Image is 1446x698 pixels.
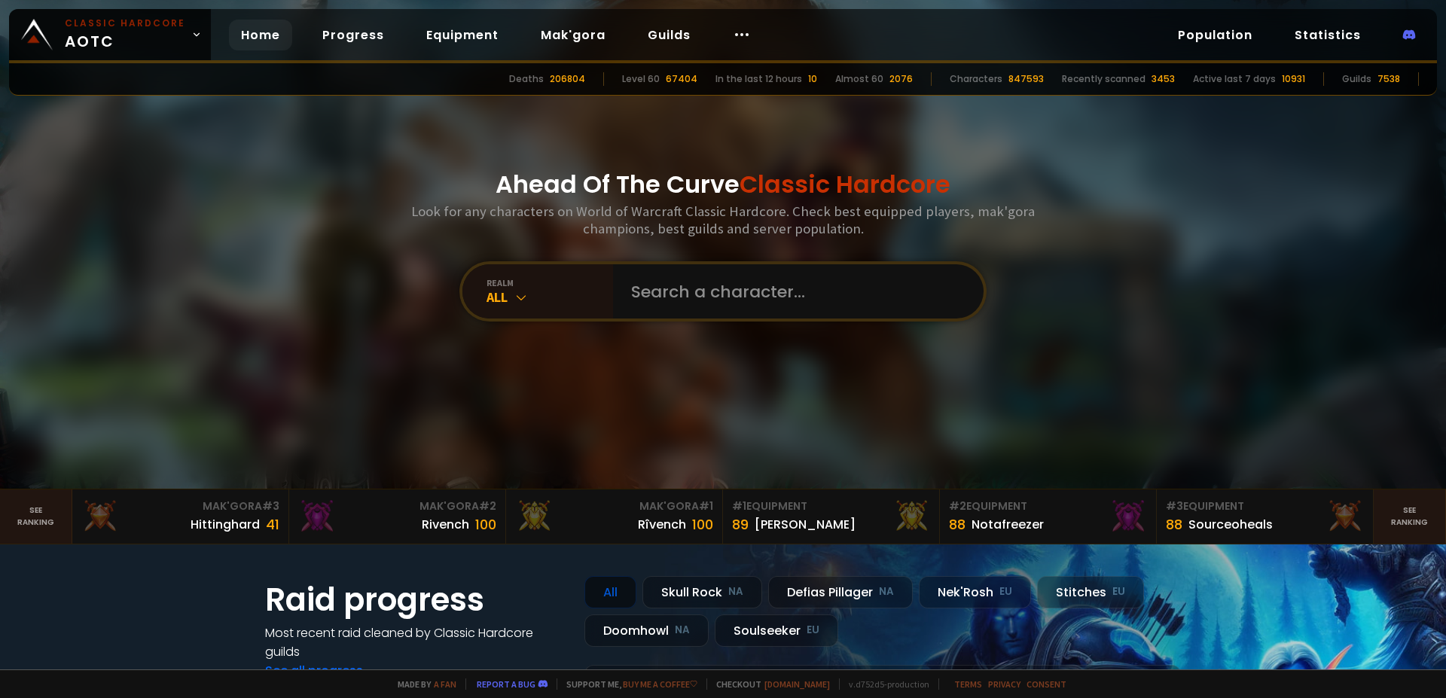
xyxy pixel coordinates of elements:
[999,584,1012,599] small: EU
[940,489,1157,544] a: #2Equipment88Notafreezer
[289,489,506,544] a: Mak'Gora#2Rivench100
[1166,498,1183,514] span: # 3
[191,515,260,534] div: Hittinghard
[839,678,929,690] span: v. d752d5 - production
[949,514,966,535] div: 88
[972,515,1044,534] div: Notafreezer
[1166,514,1182,535] div: 88
[715,614,838,647] div: Soulseeker
[988,678,1020,690] a: Privacy
[9,9,211,60] a: Classic HardcoreAOTC
[405,203,1041,237] h3: Look for any characters on World of Warcraft Classic Hardcore. Check best equipped players, mak'g...
[265,576,566,623] h1: Raid progress
[475,514,496,535] div: 100
[479,498,496,514] span: # 2
[422,515,469,534] div: Rivench
[706,678,830,690] span: Checkout
[764,678,830,690] a: [DOMAIN_NAME]
[732,498,930,514] div: Equipment
[1188,515,1273,534] div: Sourceoheals
[1342,72,1371,86] div: Guilds
[1008,72,1044,86] div: 847593
[638,515,686,534] div: Rîvench
[477,678,535,690] a: Report a bug
[768,576,913,608] div: Defias Pillager
[715,72,802,86] div: In the last 12 hours
[1112,584,1125,599] small: EU
[666,72,697,86] div: 67404
[266,514,279,535] div: 41
[496,166,950,203] h1: Ahead Of The Curve
[229,20,292,50] a: Home
[515,498,713,514] div: Mak'Gora
[584,614,709,647] div: Doomhowl
[1282,72,1305,86] div: 10931
[954,678,982,690] a: Terms
[584,576,636,608] div: All
[65,17,185,53] span: AOTC
[509,72,544,86] div: Deaths
[740,167,950,201] span: Classic Hardcore
[622,264,966,319] input: Search a character...
[506,489,723,544] a: Mak'Gora#1Rîvench100
[949,498,966,514] span: # 2
[1062,72,1146,86] div: Recently scanned
[1193,72,1276,86] div: Active last 7 days
[1152,72,1175,86] div: 3453
[728,584,743,599] small: NA
[692,514,713,535] div: 100
[1166,498,1364,514] div: Equipment
[1377,72,1400,86] div: 7538
[1157,489,1374,544] a: #3Equipment88Sourceoheals
[65,17,185,30] small: Classic Hardcore
[622,72,660,86] div: Level 60
[310,20,396,50] a: Progress
[623,678,697,690] a: Buy me a coffee
[807,623,819,638] small: EU
[414,20,511,50] a: Equipment
[557,678,697,690] span: Support me,
[550,72,585,86] div: 206804
[265,662,363,679] a: See all progress
[732,514,749,535] div: 89
[81,498,279,514] div: Mak'Gora
[262,498,279,514] span: # 3
[298,498,496,514] div: Mak'Gora
[879,584,894,599] small: NA
[675,623,690,638] small: NA
[636,20,703,50] a: Guilds
[1027,678,1066,690] a: Consent
[487,277,613,288] div: realm
[732,498,746,514] span: # 1
[919,576,1031,608] div: Nek'Rosh
[1374,489,1446,544] a: Seeranking
[265,623,566,661] h4: Most recent raid cleaned by Classic Hardcore guilds
[389,678,456,690] span: Made by
[835,72,883,86] div: Almost 60
[72,489,289,544] a: Mak'Gora#3Hittinghard41
[699,498,713,514] span: # 1
[529,20,618,50] a: Mak'gora
[950,72,1002,86] div: Characters
[949,498,1147,514] div: Equipment
[889,72,913,86] div: 2076
[723,489,940,544] a: #1Equipment89[PERSON_NAME]
[1283,20,1373,50] a: Statistics
[434,678,456,690] a: a fan
[642,576,762,608] div: Skull Rock
[1166,20,1264,50] a: Population
[808,72,817,86] div: 10
[487,288,613,306] div: All
[1037,576,1144,608] div: Stitches
[755,515,856,534] div: [PERSON_NAME]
